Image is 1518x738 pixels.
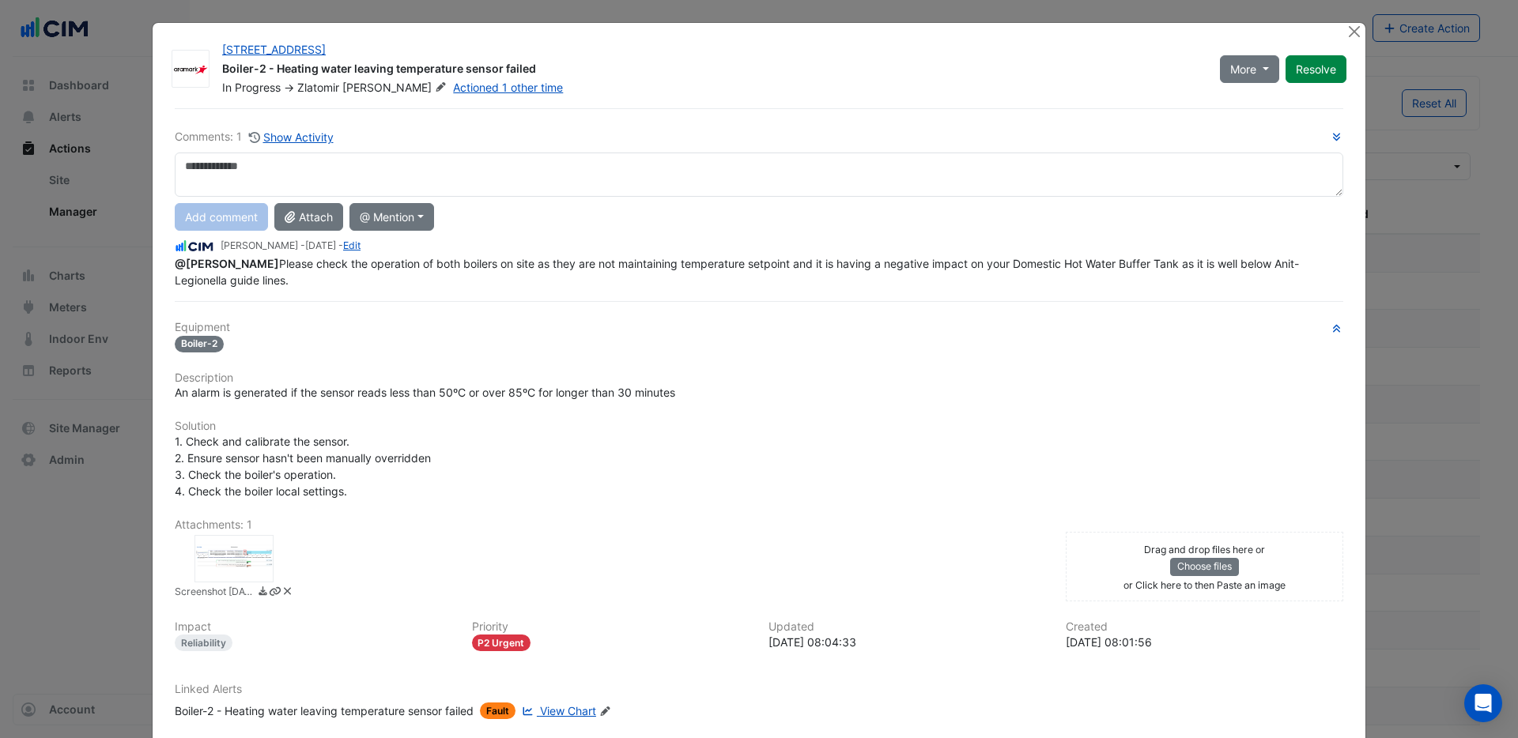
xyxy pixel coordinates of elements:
span: todorov-zlatomir@aramark.ie [Aramark] [175,257,279,270]
div: P2 Urgent [472,634,531,651]
span: More [1230,61,1256,77]
img: CIM [175,238,214,255]
h6: Solution [175,420,1343,433]
span: Zlatomir [297,81,339,94]
span: Please check the operation of both boilers on site as they are not maintaining temperature setpoi... [175,257,1299,287]
a: Delete [281,585,293,601]
span: 2025-10-14 08:04:33 [305,239,336,251]
h6: Description [175,371,1343,385]
h6: Impact [175,620,453,634]
a: Actioned 1 other time [453,81,563,94]
fa-icon: Edit Linked Alerts [599,706,611,717]
h6: Attachments: 1 [175,518,1343,532]
button: Show Activity [248,128,334,146]
small: Screenshot 2025-10-14 at 07.56.32.png [175,585,254,601]
span: Fault [480,702,515,719]
img: Aramark [172,62,209,77]
h6: Equipment [175,321,1343,334]
a: Edit [343,239,361,251]
span: [PERSON_NAME] [342,80,450,96]
span: 1. Check and calibrate the sensor. 2. Ensure sensor hasn't been manually overridden 3. Check the ... [175,435,434,498]
div: Comments: 1 [175,128,334,146]
small: Drag and drop files here or [1144,544,1265,555]
div: Reliability [175,634,232,651]
small: or Click here to then Paste an image [1123,579,1286,591]
div: Screenshot 2025-10-14 at 07.56.32.png [194,535,274,582]
span: In Progress [222,81,281,94]
div: Boiler-2 - Heating water leaving temperature sensor failed [175,702,474,719]
a: Copy link to clipboard [269,585,281,601]
button: Close [1346,23,1362,40]
small: [PERSON_NAME] - - [221,239,361,253]
a: Download [257,585,269,601]
button: Resolve [1286,55,1346,83]
div: Boiler-2 - Heating water leaving temperature sensor failed [222,61,1201,80]
button: More [1220,55,1279,83]
span: Boiler-2 [175,336,224,352]
span: -> [284,81,294,94]
button: @ Mention [349,203,434,231]
h6: Priority [472,620,750,634]
a: View Chart [519,702,596,719]
div: Open Intercom Messenger [1464,684,1502,722]
span: An alarm is generated if the sensor reads less than 50ºC or over 85ºC for longer than 30 minutes [175,386,675,399]
div: [DATE] 08:01:56 [1066,634,1344,650]
h6: Created [1066,620,1344,634]
button: Attach [274,203,343,231]
h6: Updated [768,620,1047,634]
a: [STREET_ADDRESS] [222,43,326,56]
button: Choose files [1170,558,1239,575]
div: [DATE] 08:04:33 [768,634,1047,650]
h6: Linked Alerts [175,683,1343,696]
span: View Chart [540,704,596,717]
